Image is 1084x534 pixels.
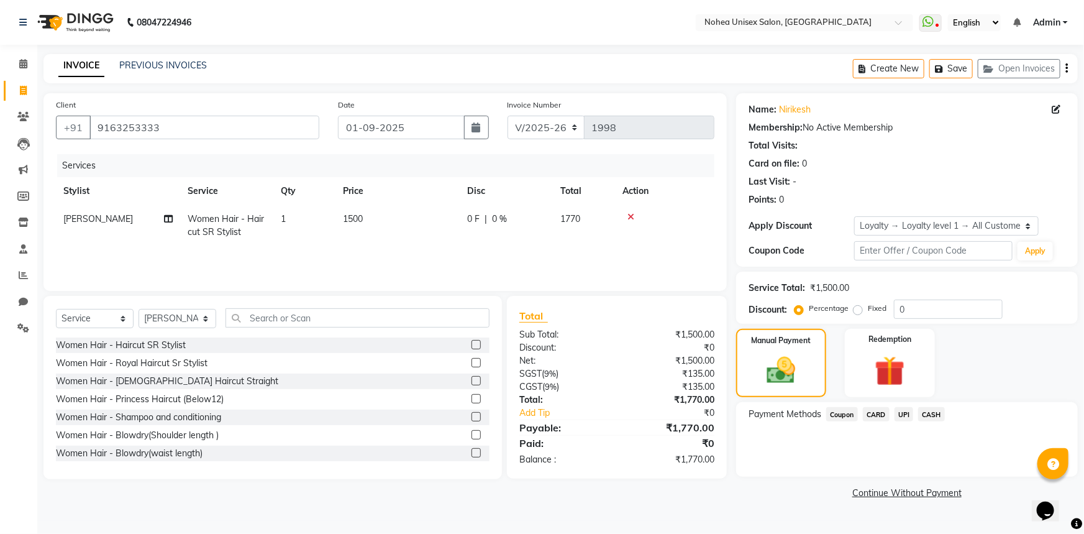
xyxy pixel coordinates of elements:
[510,453,617,466] div: Balance :
[460,177,553,205] th: Disc
[343,213,363,224] span: 1500
[63,213,133,224] span: [PERSON_NAME]
[865,352,914,390] img: _gift.svg
[57,154,724,177] div: Services
[617,367,724,380] div: ₹135.00
[868,334,911,345] label: Redemption
[617,453,724,466] div: ₹1,770.00
[56,447,203,460] div: Women Hair - Blowdry(waist length)
[895,407,914,421] span: UPI
[56,177,180,205] th: Stylist
[758,354,805,387] img: _cash.svg
[485,213,487,226] span: |
[281,213,286,224] span: 1
[863,407,890,421] span: CARD
[510,328,617,341] div: Sub Total:
[617,341,724,354] div: ₹0
[617,354,724,367] div: ₹1,500.00
[929,59,973,78] button: Save
[749,139,798,152] div: Total Visits:
[615,177,714,205] th: Action
[617,394,724,407] div: ₹1,770.00
[56,339,186,352] div: Women Hair - Haircut SR Stylist
[89,116,319,139] input: Search by Name/Mobile/Email/Code
[510,436,617,451] div: Paid:
[510,380,617,394] div: ( )
[749,219,854,232] div: Apply Discount
[1033,16,1060,29] span: Admin
[188,213,264,237] span: Women Hair - Haircut SR Stylist
[519,310,548,323] span: Total
[510,354,617,367] div: Net:
[510,341,617,354] div: Discount:
[749,408,821,421] span: Payment Methods
[510,367,617,380] div: ( )
[749,282,805,295] div: Service Total:
[119,60,207,71] a: PREVIOUS INVOICES
[617,436,724,451] div: ₹0
[739,487,1075,500] a: Continue Without Payment
[802,157,807,170] div: 0
[749,244,854,257] div: Coupon Code
[918,407,945,421] span: CASH
[519,381,542,392] span: CGST
[1032,484,1072,522] iframe: chat widget
[273,177,335,205] th: Qty
[853,59,924,78] button: Create New
[978,59,1060,78] button: Open Invoices
[510,394,617,407] div: Total:
[56,375,278,388] div: Women Hair - [DEMOGRAPHIC_DATA] Haircut Straight
[338,99,355,111] label: Date
[809,303,849,314] label: Percentage
[854,241,1013,260] input: Enter Offer / Coupon Code
[749,121,803,134] div: Membership:
[545,382,557,392] span: 9%
[617,380,724,394] div: ₹135.00
[749,193,777,206] div: Points:
[793,175,796,188] div: -
[779,103,811,116] a: Nirikesh
[56,357,207,370] div: Women Hair - Royal Haircut Sr Stylist
[510,420,617,435] div: Payable:
[335,177,460,205] th: Price
[467,213,480,226] span: 0 F
[56,411,221,424] div: Women Hair - Shampoo and conditioning
[180,177,273,205] th: Service
[868,303,886,314] label: Fixed
[553,177,615,205] th: Total
[225,308,490,328] input: Search or Scan
[1018,242,1053,260] button: Apply
[508,99,562,111] label: Invoice Number
[749,121,1065,134] div: No Active Membership
[510,407,634,420] a: Add Tip
[56,393,224,406] div: Women Hair - Princess Haircut (Below12)
[617,420,724,435] div: ₹1,770.00
[519,368,542,379] span: SGST
[56,116,91,139] button: +91
[32,5,117,40] img: logo
[749,303,787,316] div: Discount:
[544,369,556,379] span: 9%
[137,5,191,40] b: 08047224946
[810,282,849,295] div: ₹1,500.00
[749,103,777,116] div: Name:
[58,55,104,77] a: INVOICE
[779,193,784,206] div: 0
[617,328,724,341] div: ₹1,500.00
[56,429,219,442] div: Women Hair - Blowdry(Shoulder length )
[751,335,811,346] label: Manual Payment
[826,407,858,421] span: Coupon
[492,213,507,226] span: 0 %
[749,175,790,188] div: Last Visit:
[56,99,76,111] label: Client
[635,407,724,420] div: ₹0
[749,157,799,170] div: Card on file:
[560,213,580,224] span: 1770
